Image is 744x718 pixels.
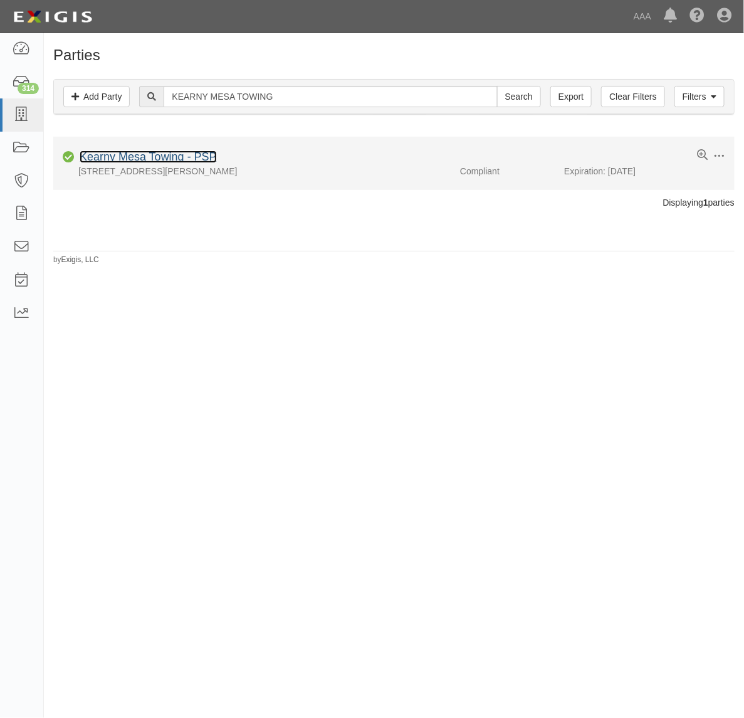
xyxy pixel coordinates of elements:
a: Export [550,86,592,107]
b: 1 [703,198,708,208]
img: logo-5460c22ac91f19d4615b14bd174203de0afe785f0fc80cf4dbbc73dc1793850b.png [9,6,96,28]
a: Add Party [63,86,130,107]
a: Clear Filters [601,86,664,107]
div: [STREET_ADDRESS][PERSON_NAME] [53,165,451,177]
a: AAA [627,4,658,29]
input: Search [164,86,497,107]
div: Displaying parties [44,196,744,209]
div: Expiration: [DATE] [564,165,735,177]
input: Search [497,86,541,107]
div: Compliant [451,165,564,177]
i: Help Center - Complianz [689,9,705,24]
a: Kearny Mesa Towing - PSP [80,150,217,163]
div: Kearny Mesa Towing - PSP [75,149,217,166]
div: 314 [18,83,39,94]
small: by [53,255,99,265]
i: Compliant [63,153,75,162]
a: View results summary [697,149,708,162]
h1: Parties [53,47,735,63]
a: Exigis, LLC [61,255,99,264]
a: Filters [674,86,725,107]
